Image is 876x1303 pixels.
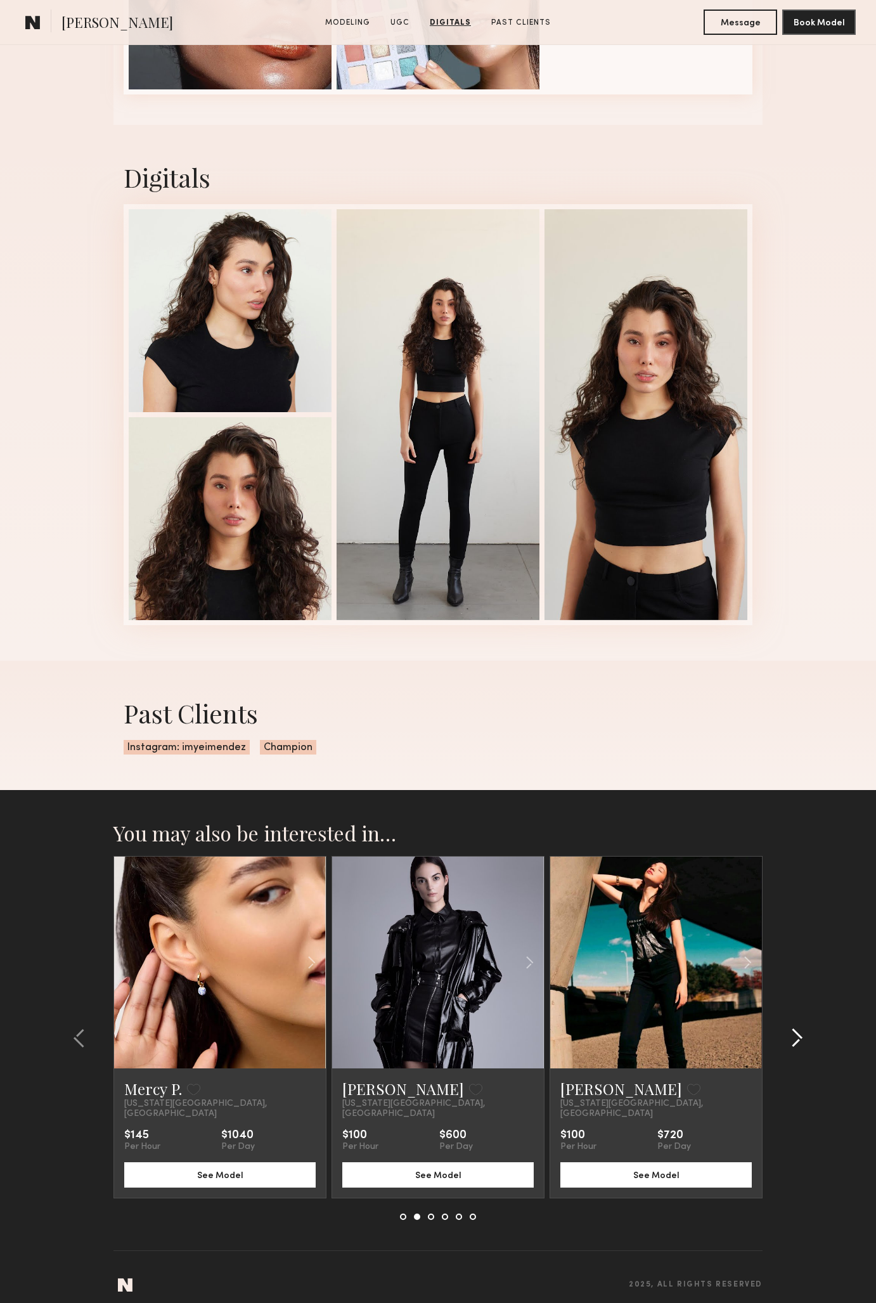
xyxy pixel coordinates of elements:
[124,1079,182,1099] a: Mercy P.
[342,1142,378,1152] div: Per Hour
[342,1162,534,1188] button: See Model
[560,1169,752,1180] a: See Model
[560,1162,752,1188] button: See Model
[560,1142,596,1152] div: Per Hour
[342,1169,534,1180] a: See Model
[260,740,316,755] span: Champion
[342,1129,378,1142] div: $100
[320,17,375,29] a: Modeling
[439,1142,473,1152] div: Per Day
[657,1142,691,1152] div: Per Day
[439,1129,473,1142] div: $600
[560,1079,682,1099] a: [PERSON_NAME]
[124,1099,316,1119] span: [US_STATE][GEOGRAPHIC_DATA], [GEOGRAPHIC_DATA]
[221,1142,255,1152] div: Per Day
[560,1099,752,1119] span: [US_STATE][GEOGRAPHIC_DATA], [GEOGRAPHIC_DATA]
[486,17,556,29] a: Past Clients
[124,1162,316,1188] button: See Model
[425,17,476,29] a: Digitals
[124,1129,160,1142] div: $145
[657,1129,691,1142] div: $720
[124,160,752,194] div: Digitals
[782,10,856,35] button: Book Model
[704,10,777,35] button: Message
[342,1099,534,1119] span: [US_STATE][GEOGRAPHIC_DATA], [GEOGRAPHIC_DATA]
[124,1169,316,1180] a: See Model
[124,1142,160,1152] div: Per Hour
[124,696,752,730] div: Past Clients
[221,1129,255,1142] div: $1040
[113,820,763,846] h2: You may also be interested in…
[385,17,415,29] a: UGC
[782,16,856,27] a: Book Model
[560,1129,596,1142] div: $100
[342,1079,464,1099] a: [PERSON_NAME]
[61,13,173,35] span: [PERSON_NAME]
[124,740,250,755] span: Instagram: imyeimendez
[629,1281,763,1289] span: 2025, all rights reserved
